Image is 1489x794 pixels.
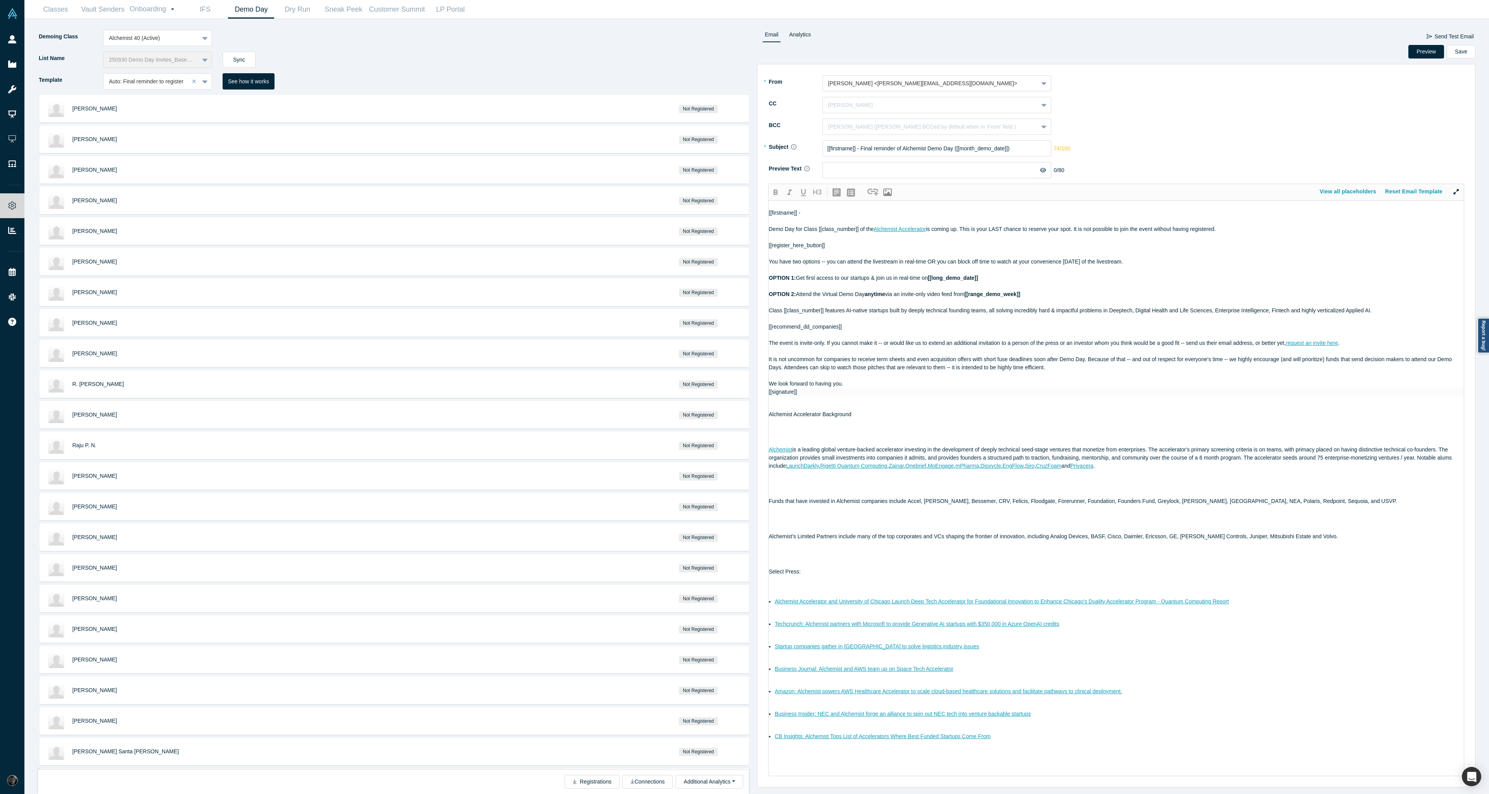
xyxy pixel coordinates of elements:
button: Sync [223,52,256,68]
a: Customer Summit [366,0,427,19]
a: [PERSON_NAME] [73,534,117,540]
a: Dry Run [274,0,320,19]
img: Paul Furman's Profile Image [48,131,64,148]
button: See how it works [223,73,275,90]
a: Techcrunch: Alchemist partners with Microsoft to provide Generative AI startups with $350,000 in ... [775,621,1059,627]
span: [PERSON_NAME] [73,503,117,510]
span: We look forward to having you. [769,381,843,387]
a: Email [762,30,781,42]
span: Not Registered [679,411,718,419]
a: [PERSON_NAME] [73,626,117,632]
button: Connections [622,775,673,789]
a: Privacera [1070,463,1093,469]
img: Pete Snyder's Profile Image [48,591,64,607]
button: Reset Email Template [1381,185,1447,198]
span: Not Registered [679,503,718,511]
a: [PERSON_NAME] [73,289,117,295]
span: It is not uncommon for companies to receive term sheets and even acquisition offers with short fu... [769,356,1454,370]
a: LP Portal [427,0,473,19]
a: [PERSON_NAME] [73,197,117,203]
span: Not Registered [679,227,718,236]
span: [[range_demo_week]] [964,291,1020,297]
span: [PERSON_NAME] [73,228,117,234]
img: Phil Shmerling's Profile Image [48,315,64,331]
label: BCC [768,119,822,132]
a: [PERSON_NAME] [73,105,117,112]
button: create uolbg-list-item [844,186,858,199]
img: Samuel Barnack's Profile Image [48,346,64,362]
button: H3 [810,186,824,199]
a: Onboarding [127,0,182,18]
img: Richard Torres's Profile Image [48,652,64,668]
span: [PERSON_NAME] [73,258,117,265]
span: You have two options -- you can attend the livestream in real-time OR you can block off time to w... [769,258,1123,265]
span: is coming up. This is your LAST chance to reserve your spot. It is not possible to join the event... [926,226,1216,232]
span: [[register_here_button]] [769,242,825,248]
a: Vault Senders [79,0,127,19]
span: [PERSON_NAME] [73,350,117,357]
a: Classes [33,0,79,19]
span: [PERSON_NAME] [73,656,117,663]
a: Alchemist [769,446,793,453]
span: Demo Day for Class [[class_number]] of the [769,226,874,232]
span: Alchemist Accelerator [874,226,926,232]
a: Analytics [786,30,814,42]
span: OPTION 1: [769,275,796,281]
img: Alchemist Vault Logo [7,8,18,19]
a: Alchemist Accelerator and University of Chicago Launch Deep Tech Accelerator for Foundational Inn... [775,598,1229,605]
button: View all placeholders [1315,185,1381,198]
img: Rich Lawson's Profile Image [48,529,64,546]
span: [PERSON_NAME] [73,565,117,571]
span: Not Registered [679,687,718,695]
p: Alchemist Accelerator Background [769,410,1464,419]
label: Preview Text [768,162,822,176]
a: Business Insider: NEC and Alchemist forge an alliance to spin out NEC tech into venture backable ... [775,711,1031,717]
label: Subject [768,140,822,154]
p: Funds that have invested in Alchemist companies include Accel, [PERSON_NAME], Bessemer, CRV, Feli... [769,497,1464,505]
span: Get first access to our startups & join us in real-time on [796,275,928,281]
span: R. [PERSON_NAME] [73,381,124,387]
span: Not Registered [679,748,718,756]
label: Template [38,73,103,87]
img: Prasad Gundumogula's Profile Image [48,560,64,576]
span: Attend the Virtual Demo Day [796,291,865,297]
img: Perry Golkin's Profile Image [48,407,64,423]
a: [PERSON_NAME] [73,473,117,479]
img: Raju P. N.'s Profile Image [48,437,64,454]
a: Zainar [889,463,904,469]
button: Save [1447,45,1475,59]
a: request an invite here [1286,340,1338,346]
img: Philip Haag's Profile Image [48,682,64,699]
img: Pall Adalsteinsson's Profile Image [48,101,64,117]
span: Not Registered [679,197,718,205]
span: Not Registered [679,625,718,634]
a: [PERSON_NAME] [73,595,117,601]
img: Paul Gottheim's Profile Image [48,162,64,178]
div: [[signature]] [769,388,1464,396]
button: Preview [1408,45,1444,59]
span: Not Registered [679,534,718,542]
img: Peter Blackwood's Profile Image [48,468,64,484]
a: [PERSON_NAME] [73,718,117,724]
span: [[long_demo_date]] [928,275,978,281]
a: Siro [1025,463,1035,469]
span: . [1338,340,1340,346]
a: Demo Day [228,0,274,19]
a: [PERSON_NAME] [73,320,117,326]
label: From [768,75,822,89]
span: [PERSON_NAME] [73,412,117,418]
span: The event is invite-only. If you cannot make it -- or would like us to extend an additional invit... [769,340,1286,346]
span: Not Registered [679,136,718,144]
div: 74 / 100 [1054,145,1077,153]
a: Report a bug! [1477,318,1489,353]
a: [PERSON_NAME] Santa [PERSON_NAME] [73,748,179,754]
a: LaunchDarkly [786,463,819,469]
label: Demoing Class [38,30,103,43]
a: Startup companies gather in [GEOGRAPHIC_DATA] to solve logistics industry issues [775,643,979,649]
img: Scott McGregor's Profile Image [48,223,64,239]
